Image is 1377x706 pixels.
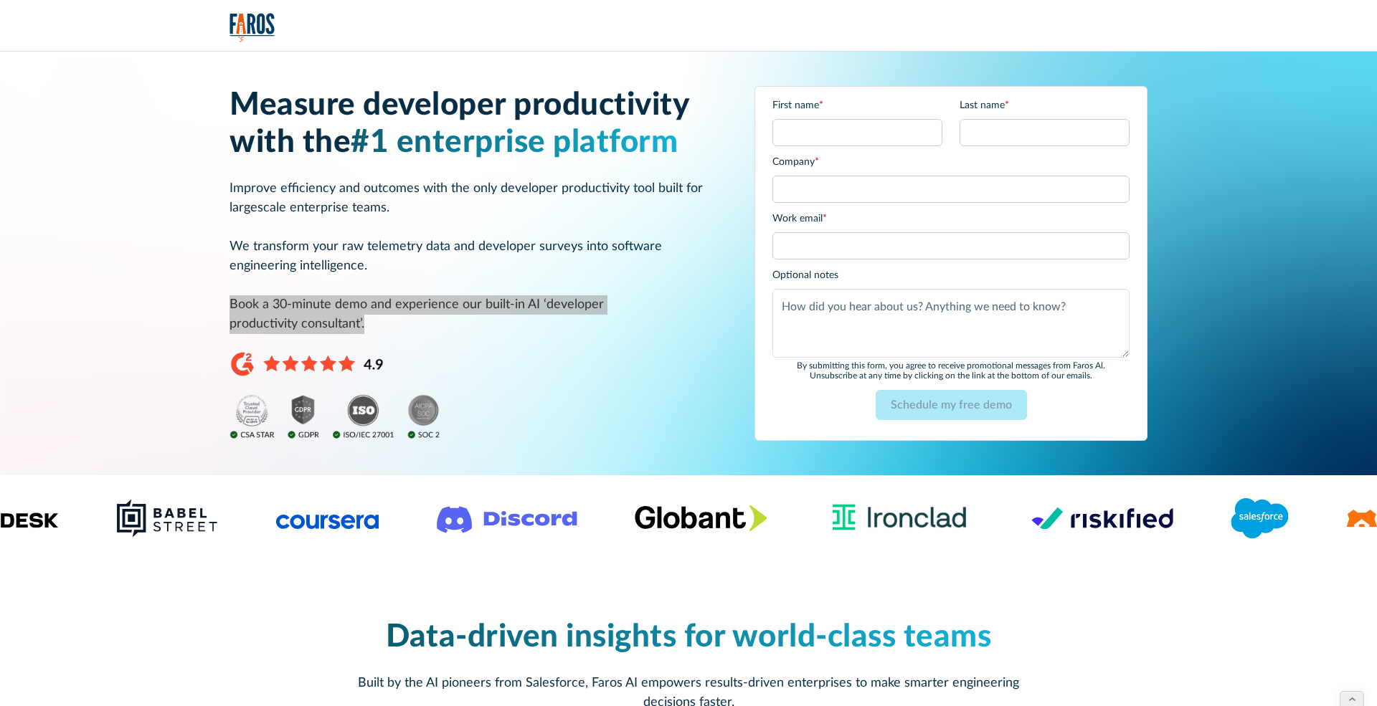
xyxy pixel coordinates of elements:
img: Globant's logo [635,505,767,531]
img: Babel Street logo png [116,498,219,538]
img: Ironclad Logo [825,499,974,537]
img: Logo of the risk management platform Riskified. [1031,507,1173,530]
label: Last name [960,98,1130,113]
div: By submitting this form, you agree to receive promotional messages from Faros Al. Unsubscribe at ... [772,361,1130,381]
img: Logo of the online learning platform Coursera. [276,507,379,530]
img: Logo of the communication platform Discord. [437,503,577,533]
img: Logo of the CRM platform Salesforce. [1231,498,1289,538]
input: Schedule my free demo [876,390,1027,420]
a: home [229,13,275,42]
p: Improve efficiency and outcomes with the only developer productivity tool built for largescale en... [229,179,720,334]
h1: Measure developer productivity with the [229,87,720,163]
span: Data-driven insights for world-class teams [386,621,991,653]
label: Work email [772,211,1130,226]
label: First name [772,98,942,113]
label: Optional notes [772,268,1130,283]
label: Company [772,155,1130,170]
span: #1 enterprise platform [351,127,678,158]
form: Email Form [772,98,1130,429]
img: Logo of the analytics and reporting company Faros. [229,13,275,42]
